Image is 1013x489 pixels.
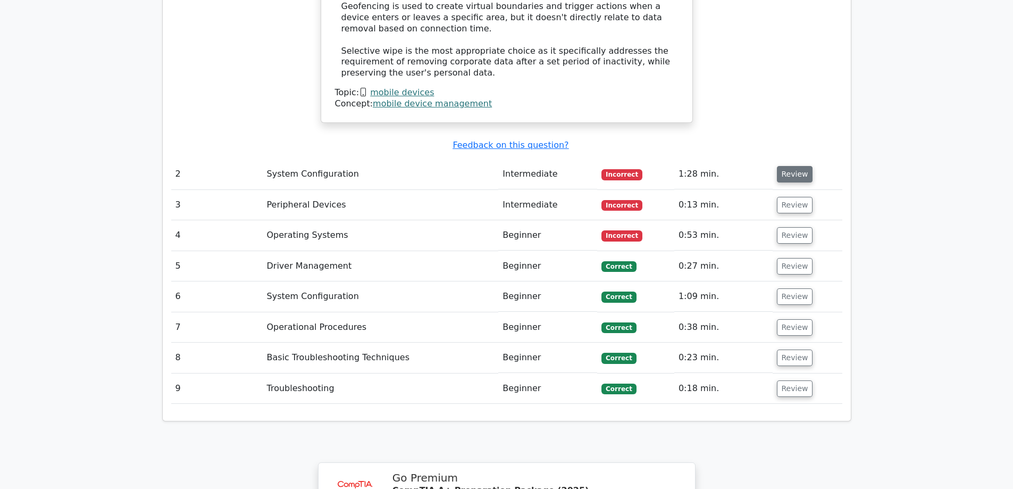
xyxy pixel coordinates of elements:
td: Beginner [498,312,597,343]
span: Correct [601,384,636,394]
td: Beginner [498,343,597,373]
td: Operating Systems [263,220,499,251]
td: 0:38 min. [674,312,773,343]
td: Troubleshooting [263,374,499,404]
td: Intermediate [498,159,597,189]
td: 9 [171,374,263,404]
td: 0:13 min. [674,190,773,220]
td: Peripheral Devices [263,190,499,220]
td: 5 [171,251,263,281]
td: 0:18 min. [674,374,773,404]
span: Correct [601,322,636,333]
div: Concept: [335,98,679,110]
span: Correct [601,261,636,272]
td: 3 [171,190,263,220]
span: Incorrect [601,230,642,241]
td: Operational Procedures [263,312,499,343]
span: Correct [601,353,636,363]
td: Driver Management [263,251,499,281]
button: Review [777,227,813,244]
td: Beginner [498,220,597,251]
td: 0:53 min. [674,220,773,251]
td: Intermediate [498,190,597,220]
button: Review [777,258,813,275]
td: 1:28 min. [674,159,773,189]
td: 4 [171,220,263,251]
td: Beginner [498,251,597,281]
td: 1:09 min. [674,281,773,312]
button: Review [777,350,813,366]
td: System Configuration [263,159,499,189]
div: Topic: [335,87,679,98]
td: 2 [171,159,263,189]
td: 8 [171,343,263,373]
td: 7 [171,312,263,343]
a: mobile devices [370,87,434,97]
button: Review [777,197,813,213]
td: 0:27 min. [674,251,773,281]
a: mobile device management [373,98,492,109]
span: Incorrect [601,169,642,180]
span: Incorrect [601,200,642,211]
button: Review [777,288,813,305]
button: Review [777,380,813,397]
td: Basic Troubleshooting Techniques [263,343,499,373]
td: System Configuration [263,281,499,312]
button: Review [777,166,813,183]
button: Review [777,319,813,336]
td: 0:23 min. [674,343,773,373]
span: Correct [601,292,636,302]
a: Feedback on this question? [453,140,568,150]
td: 6 [171,281,263,312]
td: Beginner [498,281,597,312]
td: Beginner [498,374,597,404]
